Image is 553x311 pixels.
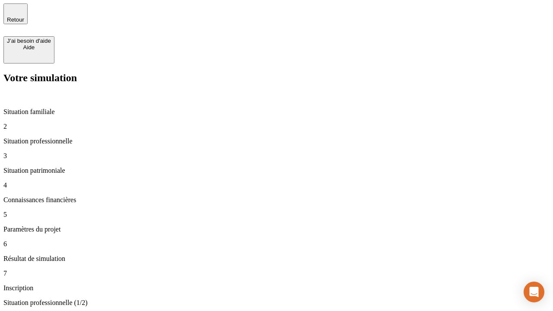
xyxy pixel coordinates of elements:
button: J’ai besoin d'aideAide [3,36,54,63]
p: 2 [3,123,550,130]
div: J’ai besoin d'aide [7,38,51,44]
p: Connaissances financières [3,196,550,204]
p: 5 [3,211,550,219]
p: Situation professionnelle (1/2) [3,299,550,307]
span: Retour [7,16,24,23]
p: Résultat de simulation [3,255,550,263]
p: Situation patrimoniale [3,167,550,175]
p: Situation professionnelle [3,137,550,145]
p: 6 [3,240,550,248]
h2: Votre simulation [3,72,550,84]
p: 3 [3,152,550,160]
button: Retour [3,3,28,24]
p: Paramètres du projet [3,225,550,233]
p: 4 [3,181,550,189]
p: Inscription [3,284,550,292]
p: 7 [3,270,550,277]
div: Open Intercom Messenger [524,282,544,302]
p: Situation familiale [3,108,550,116]
div: Aide [7,44,51,51]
